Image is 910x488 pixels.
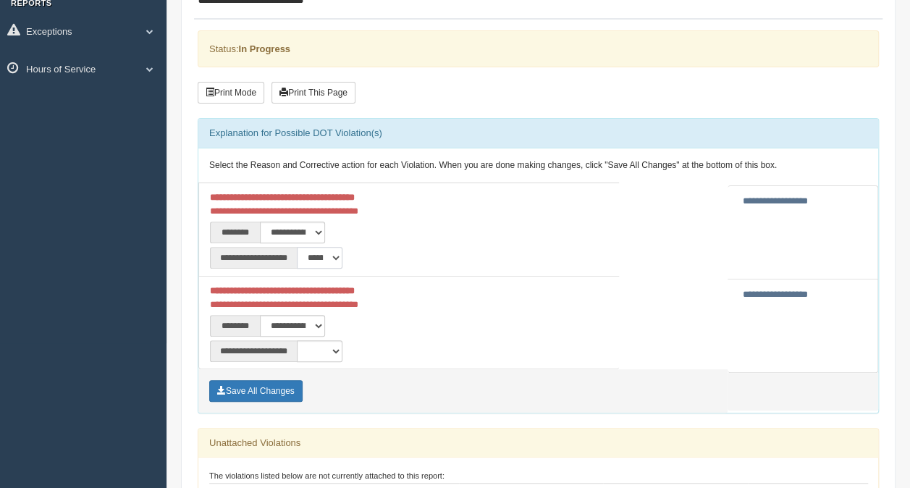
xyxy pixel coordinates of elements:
button: Save [209,380,303,402]
small: The violations listed below are not currently attached to this report: [209,471,445,480]
button: Print Mode [198,82,264,104]
strong: In Progress [238,43,290,54]
div: Select the Reason and Corrective action for each Violation. When you are done making changes, cli... [198,148,878,183]
div: Explanation for Possible DOT Violation(s) [198,119,878,148]
div: Unattached Violations [198,429,878,458]
button: Print This Page [271,82,355,104]
div: Status: [198,30,879,67]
